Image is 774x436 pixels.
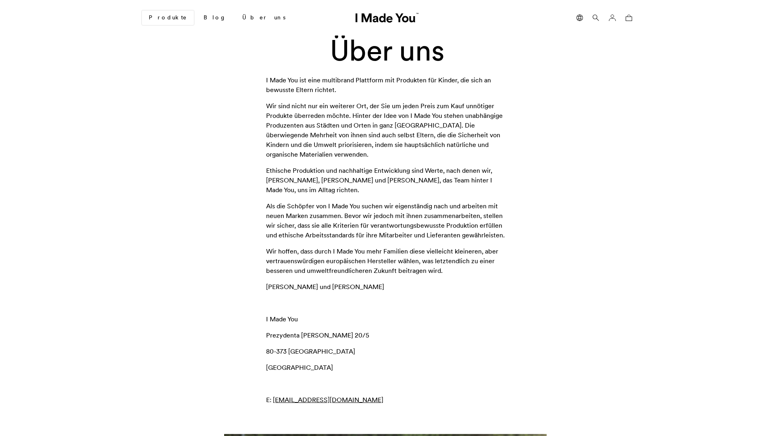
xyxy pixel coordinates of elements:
[266,330,508,340] p: Prezydenta [PERSON_NAME] 20/5
[266,282,508,291] p: [PERSON_NAME] und [PERSON_NAME]
[266,363,508,372] p: [GEOGRAPHIC_DATA]
[273,396,383,404] a: [EMAIL_ADDRESS][DOMAIN_NAME]
[142,10,194,25] a: Produkte
[266,314,508,324] p: I Made You
[266,166,508,195] p: Ethische Produktion und nachhaltige Entwicklung sind Werte, nach denen wir, [PERSON_NAME], [PERSO...
[266,395,508,405] p: E:
[266,346,508,356] p: 80-373 [GEOGRAPHIC_DATA]
[224,34,550,67] h1: Über uns
[266,101,508,159] p: Wir sind nicht nur ein weiterer Ort, der Sie um jeden Preis zum Kauf unnötiger Produkte überreden...
[266,246,508,275] p: Wir hoffen, dass durch I Made You mehr Familien diese vielleicht kleineren, aber vertrauenswürdig...
[266,75,508,94] p: I Made You ist eine multibrand Plattform mit Produkten für Kinder, die sich an bewusste Eltern ri...
[236,11,292,25] a: Über uns
[266,201,508,240] p: Als die Schöpfer von I Made You suchen wir eigenständig nach und arbeiten mit neuen Marken zusamm...
[197,11,233,25] a: Blog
